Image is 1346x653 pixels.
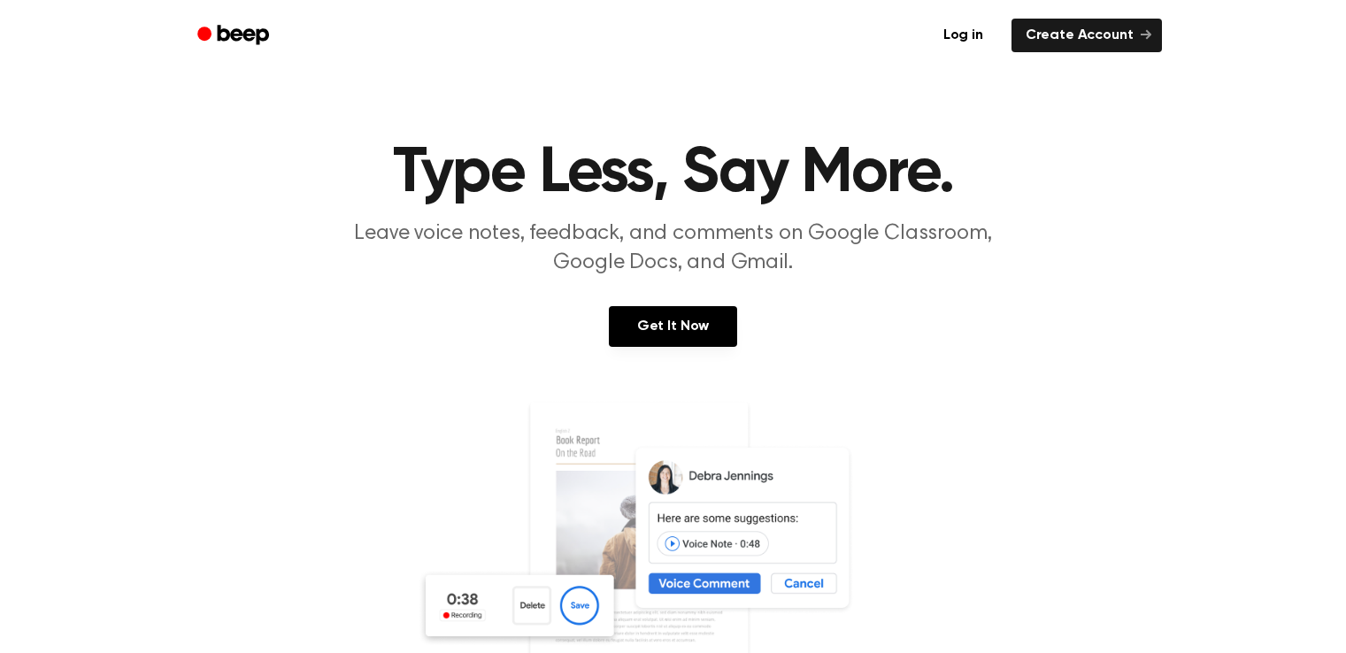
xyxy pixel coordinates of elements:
h1: Type Less, Say More. [220,142,1127,205]
a: Log in [926,15,1001,56]
p: Leave voice notes, feedback, and comments on Google Classroom, Google Docs, and Gmail. [334,219,1013,278]
a: Beep [185,19,285,53]
a: Get It Now [609,306,737,347]
a: Create Account [1011,19,1162,52]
